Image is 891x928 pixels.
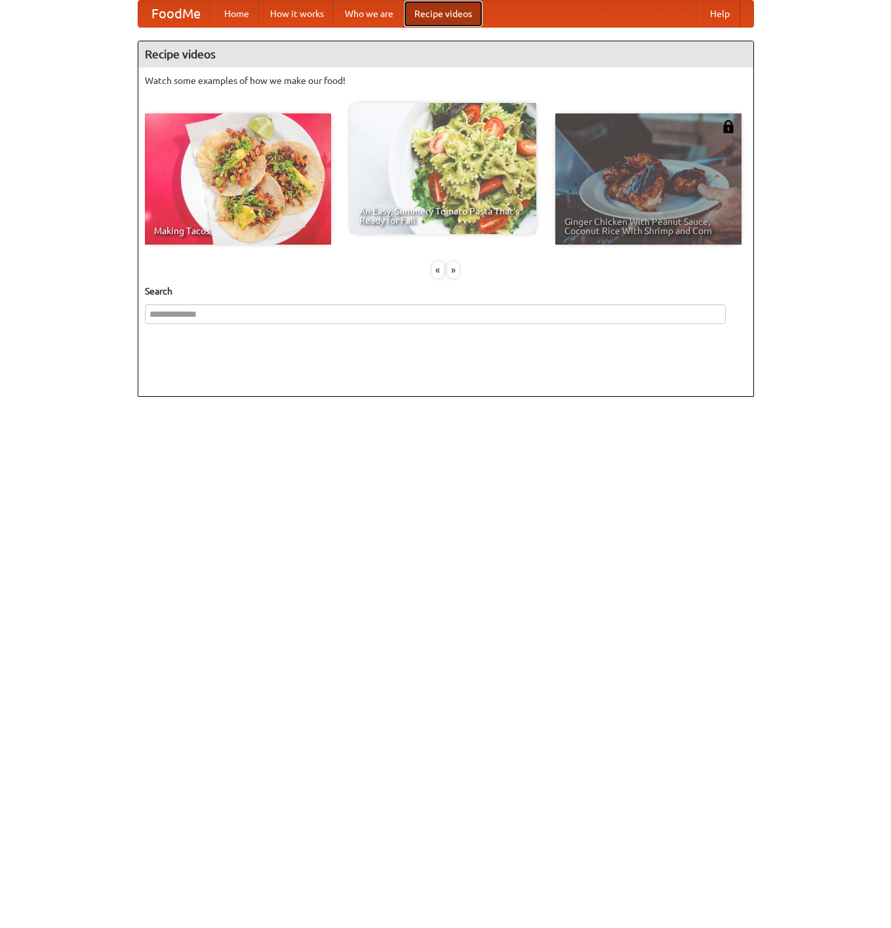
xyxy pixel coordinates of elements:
h5: Search [145,285,747,298]
img: 483408.png [722,120,735,133]
a: Recipe videos [404,1,483,27]
p: Watch some examples of how we make our food! [145,74,747,87]
a: How it works [260,1,334,27]
div: » [447,262,459,278]
a: Making Tacos [145,113,331,245]
div: « [432,262,444,278]
span: An Easy, Summery Tomato Pasta That's Ready for Fall [359,207,527,225]
a: Who we are [334,1,404,27]
h4: Recipe videos [138,41,753,68]
a: FoodMe [138,1,214,27]
span: Making Tacos [154,226,322,235]
a: An Easy, Summery Tomato Pasta That's Ready for Fall [350,103,536,234]
a: Home [214,1,260,27]
a: Help [700,1,740,27]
